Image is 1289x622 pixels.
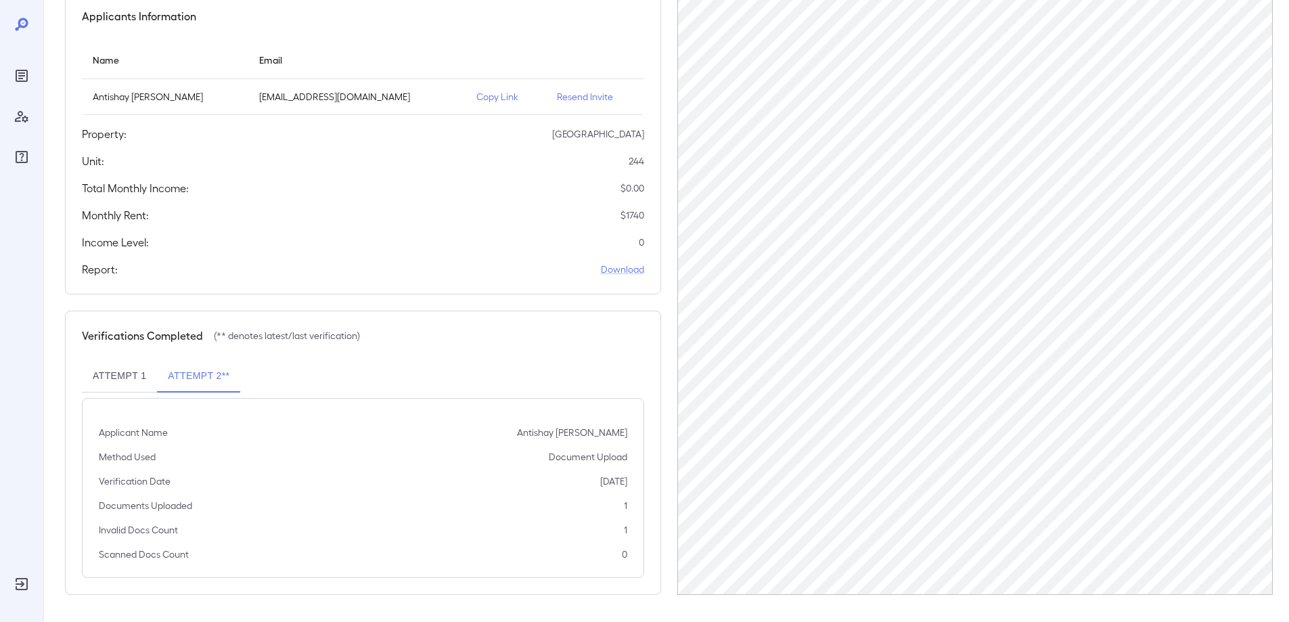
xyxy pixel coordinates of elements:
div: Log Out [11,573,32,595]
p: Resend Invite [557,90,633,104]
p: Scanned Docs Count [99,548,189,561]
a: Download [601,263,644,276]
th: Email [248,41,466,79]
p: Document Upload [549,450,627,464]
p: Antishay [PERSON_NAME] [93,90,238,104]
h5: Total Monthly Income: [82,180,189,196]
p: 1 [624,499,627,512]
h5: Unit: [82,153,104,169]
p: [EMAIL_ADDRESS][DOMAIN_NAME] [259,90,455,104]
th: Name [82,41,248,79]
p: Antishay [PERSON_NAME] [517,426,627,439]
p: 244 [629,154,644,168]
button: Attempt 1 [82,360,157,393]
p: Applicant Name [99,426,168,439]
p: [GEOGRAPHIC_DATA] [552,127,644,141]
p: Copy Link [476,90,535,104]
h5: Monthly Rent: [82,207,149,223]
p: 0 [639,236,644,249]
button: Attempt 2** [157,360,240,393]
h5: Verifications Completed [82,328,203,344]
p: Method Used [99,450,156,464]
div: FAQ [11,146,32,168]
p: Invalid Docs Count [99,523,178,537]
h5: Report: [82,261,118,277]
h5: Applicants Information [82,8,196,24]
h5: Property: [82,126,127,142]
p: Documents Uploaded [99,499,192,512]
div: Manage Users [11,106,32,127]
p: (** denotes latest/last verification) [214,329,360,342]
div: Reports [11,65,32,87]
p: [DATE] [600,474,627,488]
p: $ 0.00 [620,181,644,195]
p: Verification Date [99,474,171,488]
h5: Income Level: [82,234,149,250]
p: 0 [622,548,627,561]
p: $ 1740 [620,208,644,222]
p: 1 [624,523,627,537]
table: simple table [82,41,644,115]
